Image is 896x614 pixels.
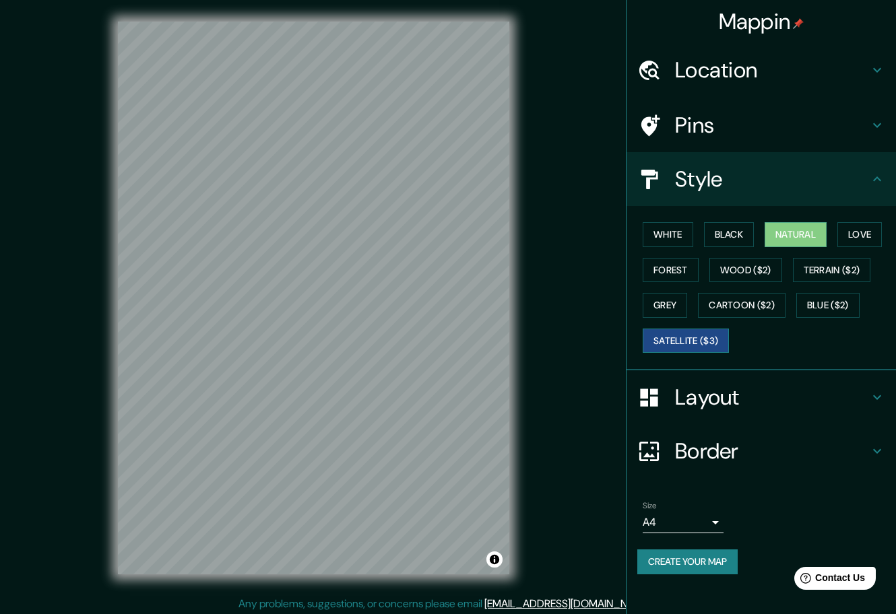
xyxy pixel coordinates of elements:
button: White [643,222,693,247]
button: Natural [765,222,827,247]
div: Location [627,43,896,97]
button: Forest [643,258,699,283]
canvas: Map [118,22,509,574]
button: Create your map [637,549,738,574]
div: Layout [627,370,896,424]
div: Style [627,152,896,206]
button: Grey [643,293,687,318]
h4: Pins [675,112,869,139]
h4: Layout [675,384,869,411]
button: Wood ($2) [709,258,782,283]
button: Blue ($2) [796,293,860,318]
div: Border [627,424,896,478]
img: pin-icon.png [793,18,804,29]
h4: Border [675,438,869,465]
h4: Style [675,166,869,193]
button: Toggle attribution [486,551,503,568]
button: Love [837,222,882,247]
button: Cartoon ($2) [698,293,786,318]
h4: Mappin [719,8,804,35]
a: [EMAIL_ADDRESS][DOMAIN_NAME] [484,596,651,611]
p: Any problems, suggestions, or concerns please email . [238,596,653,612]
button: Terrain ($2) [793,258,871,283]
div: A4 [643,512,724,533]
label: Size [643,500,657,512]
iframe: Help widget launcher [776,561,881,599]
button: Black [704,222,755,247]
button: Satellite ($3) [643,329,729,353]
h4: Location [675,57,869,83]
div: Pins [627,98,896,152]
